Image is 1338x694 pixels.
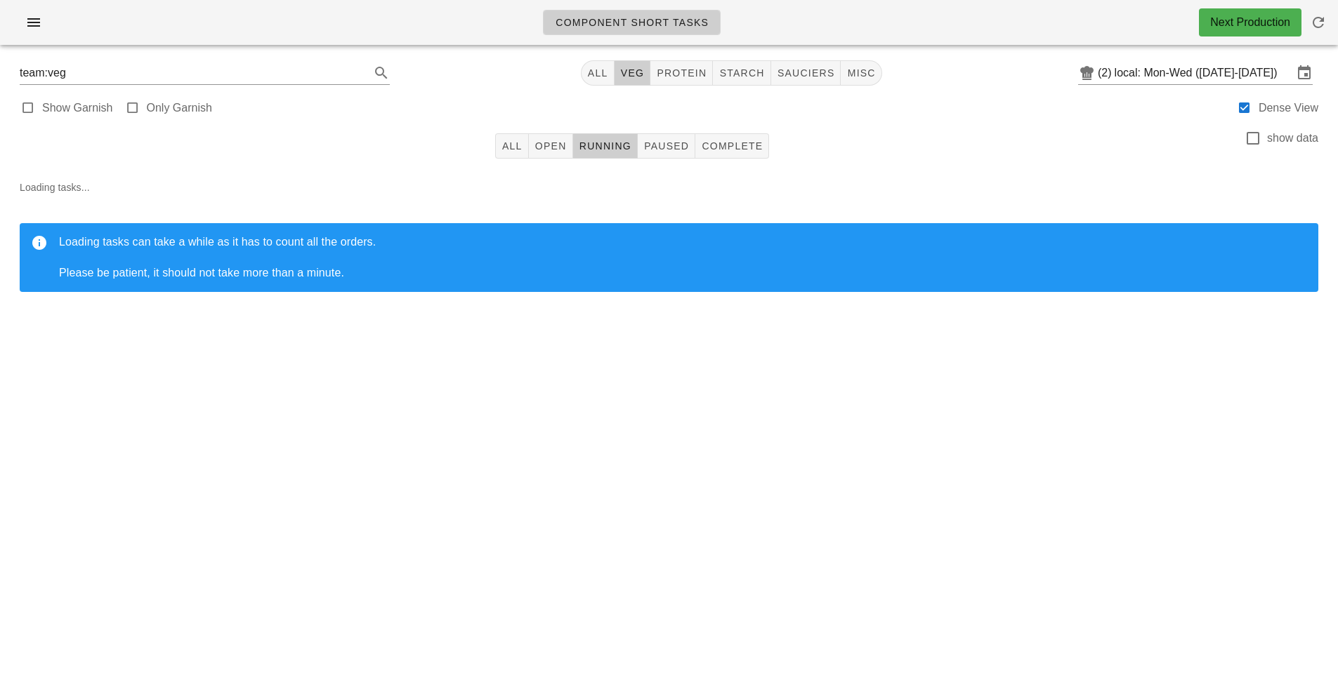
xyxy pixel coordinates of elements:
[701,140,763,152] span: Complete
[1098,66,1115,80] div: (2)
[579,140,631,152] span: Running
[620,67,645,79] span: veg
[501,140,523,152] span: All
[771,60,841,86] button: sauciers
[495,133,529,159] button: All
[713,60,770,86] button: starch
[587,67,608,79] span: All
[1210,14,1290,31] div: Next Production
[719,67,764,79] span: starch
[1267,131,1318,145] label: show data
[643,140,689,152] span: Paused
[1259,101,1318,115] label: Dense View
[695,133,769,159] button: Complete
[543,10,721,35] a: Component Short Tasks
[8,168,1330,314] div: Loading tasks...
[846,67,875,79] span: misc
[638,133,695,159] button: Paused
[555,17,709,28] span: Component Short Tasks
[147,101,212,115] label: Only Garnish
[615,60,651,86] button: veg
[534,140,567,152] span: Open
[573,133,638,159] button: Running
[42,101,113,115] label: Show Garnish
[581,60,615,86] button: All
[777,67,835,79] span: sauciers
[529,133,573,159] button: Open
[650,60,713,86] button: protein
[59,234,1307,281] div: Loading tasks can take a while as it has to count all the orders. Please be patient, it should no...
[656,67,707,79] span: protein
[841,60,881,86] button: misc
